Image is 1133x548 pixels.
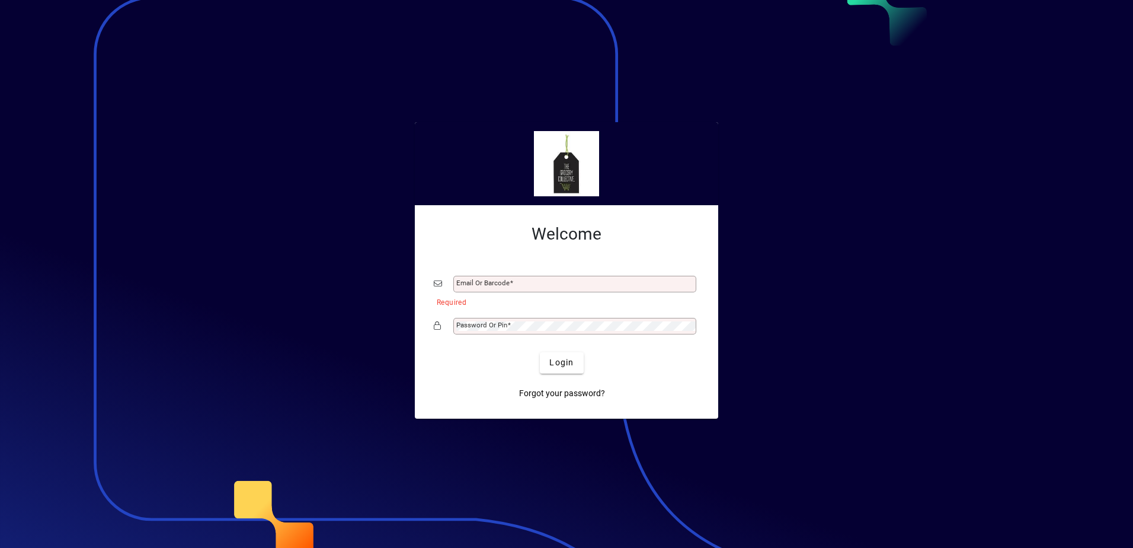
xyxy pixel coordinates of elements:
span: Login [549,356,574,369]
button: Login [540,352,583,374]
mat-error: Required [437,295,690,308]
mat-label: Password or Pin [456,321,507,329]
mat-label: Email or Barcode [456,279,510,287]
span: Forgot your password? [519,387,605,400]
a: Forgot your password? [514,383,610,404]
h2: Welcome [434,224,699,244]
